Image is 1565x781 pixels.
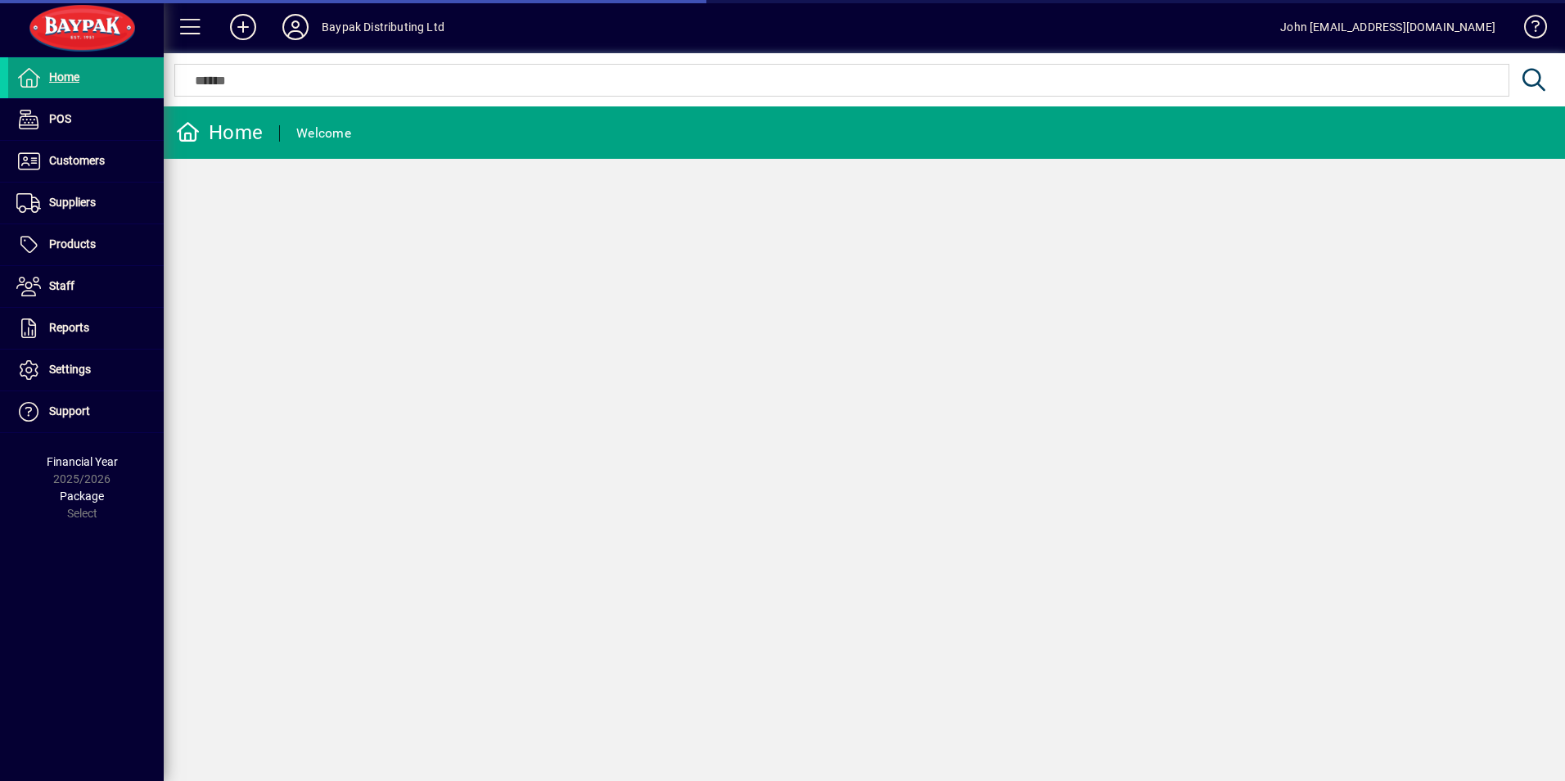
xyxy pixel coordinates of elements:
[49,237,96,251] span: Products
[217,12,269,42] button: Add
[176,120,263,146] div: Home
[49,196,96,209] span: Suppliers
[47,455,118,468] span: Financial Year
[49,279,74,292] span: Staff
[49,112,71,125] span: POS
[60,490,104,503] span: Package
[296,120,351,147] div: Welcome
[1512,3,1545,56] a: Knowledge Base
[8,224,164,265] a: Products
[49,404,90,418] span: Support
[49,154,105,167] span: Customers
[8,183,164,223] a: Suppliers
[8,141,164,182] a: Customers
[322,14,444,40] div: Baypak Distributing Ltd
[8,99,164,140] a: POS
[8,266,164,307] a: Staff
[8,350,164,390] a: Settings
[49,363,91,376] span: Settings
[8,308,164,349] a: Reports
[269,12,322,42] button: Profile
[49,321,89,334] span: Reports
[8,391,164,432] a: Support
[1280,14,1495,40] div: John [EMAIL_ADDRESS][DOMAIN_NAME]
[49,70,79,84] span: Home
